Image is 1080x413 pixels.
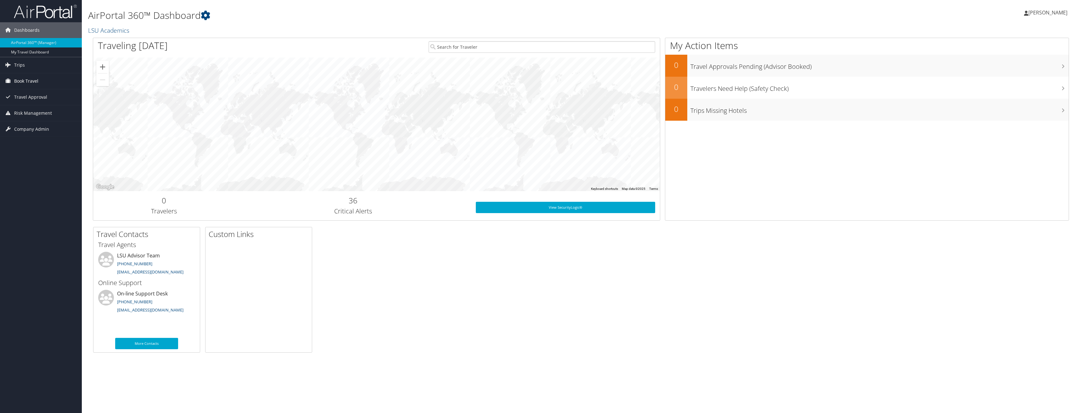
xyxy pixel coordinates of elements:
[665,104,687,114] h2: 0
[98,240,195,249] h3: Travel Agents
[14,22,40,38] span: Dashboards
[14,89,47,105] span: Travel Approval
[665,82,687,92] h2: 0
[117,307,183,313] a: [EMAIL_ADDRESS][DOMAIN_NAME]
[665,77,1069,99] a: 0Travelers Need Help (Safety Check)
[117,299,152,305] a: [PHONE_NUMBER]
[14,4,77,19] img: airportal-logo.png
[98,278,195,287] h3: Online Support
[690,103,1069,115] h3: Trips Missing Hotels
[96,61,109,73] button: Zoom in
[665,55,1069,77] a: 0Travel Approvals Pending (Advisor Booked)
[209,229,312,240] h2: Custom Links
[429,41,655,53] input: Search for Traveler
[95,183,115,191] a: Open this area in Google Maps (opens a new window)
[1024,3,1074,22] a: [PERSON_NAME]
[239,195,466,206] h2: 36
[1028,9,1067,16] span: [PERSON_NAME]
[117,269,183,275] a: [EMAIL_ADDRESS][DOMAIN_NAME]
[14,73,38,89] span: Book Travel
[649,187,658,190] a: Terms (opens in new tab)
[665,60,687,70] h2: 0
[239,207,466,216] h3: Critical Alerts
[88,9,745,22] h1: AirPortal 360™ Dashboard
[591,187,618,191] button: Keyboard shortcuts
[117,261,152,267] a: [PHONE_NUMBER]
[96,74,109,86] button: Zoom out
[95,290,198,316] li: On-line Support Desk
[98,39,168,52] h1: Traveling [DATE]
[622,187,645,190] span: Map data ©2025
[665,39,1069,52] h1: My Action Items
[98,195,230,206] h2: 0
[97,229,200,240] h2: Travel Contacts
[115,338,178,349] a: More Contacts
[14,121,49,137] span: Company Admin
[88,26,131,35] a: LSU Academics
[476,202,655,213] a: View SecurityLogic®
[665,99,1069,121] a: 0Trips Missing Hotels
[14,57,25,73] span: Trips
[690,81,1069,93] h3: Travelers Need Help (Safety Check)
[690,59,1069,71] h3: Travel Approvals Pending (Advisor Booked)
[14,105,52,121] span: Risk Management
[98,207,230,216] h3: Travelers
[95,252,198,278] li: LSU Advisor Team
[95,183,115,191] img: Google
